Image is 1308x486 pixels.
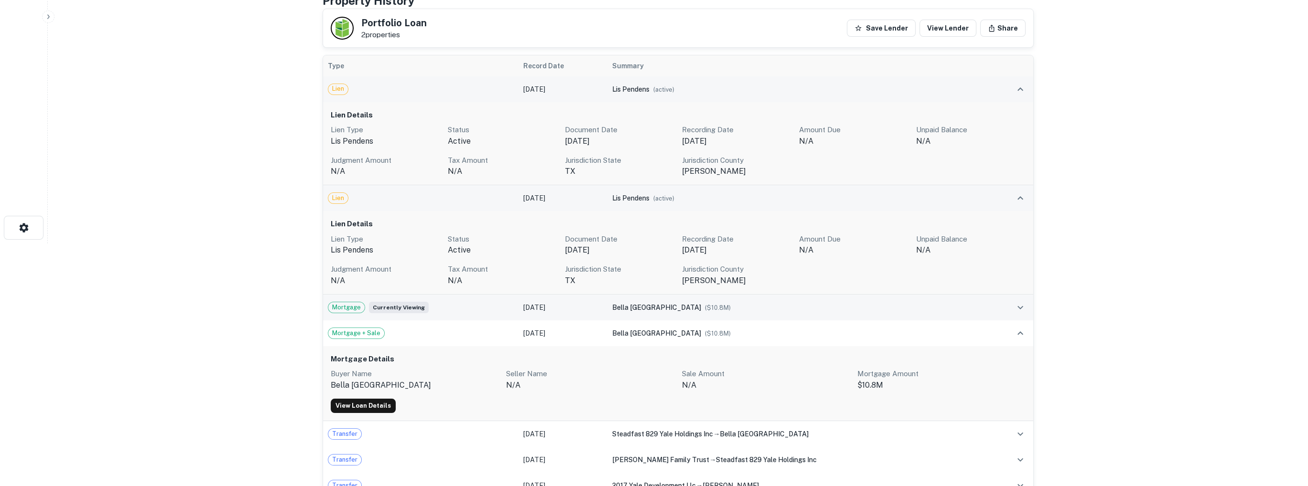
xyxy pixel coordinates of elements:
p: lis pendens [331,244,440,256]
p: N/A [331,275,440,286]
div: → [612,429,982,439]
h6: Lien Details [331,110,1026,121]
td: [DATE] [519,447,607,473]
p: Lien Type [331,233,440,245]
div: → [612,454,982,465]
p: [DATE] [682,136,791,147]
p: Document Date [565,124,674,136]
a: View Loan Details [331,399,396,413]
p: Jurisdiction State [565,155,674,166]
p: Judgment Amount [331,264,440,275]
h6: Mortgage Details [331,354,1026,365]
p: Seller Name [506,368,674,380]
p: Sale Amount [682,368,850,380]
span: Transfer [328,429,361,439]
td: [DATE] [519,320,607,346]
p: Unpaid Balance [916,233,1026,245]
p: Document Date [565,233,674,245]
p: Jurisdiction State [565,264,674,275]
span: [PERSON_NAME] family trust [612,456,709,464]
p: [DATE] [682,244,791,256]
td: [DATE] [519,185,607,211]
p: active [448,244,557,256]
p: Unpaid Balance [916,124,1026,136]
p: Recording Date [682,124,791,136]
span: Mortgage [328,303,365,312]
iframe: Chat Widget [1260,410,1308,455]
p: Buyer Name [331,368,499,380]
p: N/A [916,244,1026,256]
p: Amount Due [799,233,908,245]
p: N/A [448,275,557,286]
span: Currently viewing [369,302,429,313]
p: Status [448,233,557,245]
span: ($ 10.8M ) [705,304,731,311]
p: n/a [506,380,674,391]
span: steadfast 829 yale holdings inc [612,430,713,438]
p: 2 properties [361,31,427,39]
p: [PERSON_NAME] [682,275,791,286]
p: N/A [799,136,908,147]
span: Lien [328,193,348,203]
p: bella [GEOGRAPHIC_DATA] [331,380,499,391]
button: expand row [1012,81,1028,97]
button: Share [980,20,1026,37]
p: Jurisdiction County [682,155,791,166]
p: $10.8M [857,380,1026,391]
th: Record Date [519,55,607,76]
p: Mortgage Amount [857,368,1026,380]
p: Tax Amount [448,155,557,166]
span: bella [GEOGRAPHIC_DATA] [612,329,701,337]
p: Amount Due [799,124,908,136]
p: [PERSON_NAME] [682,166,791,177]
p: Lien Type [331,124,440,136]
span: lis pendens [612,194,649,202]
td: [DATE] [519,295,607,320]
p: Tax Amount [448,264,557,275]
span: steadfast 829 yale holdings inc [716,456,817,464]
button: expand row [1012,452,1028,468]
p: Recording Date [682,233,791,245]
th: Type [323,55,519,76]
button: expand row [1012,299,1028,316]
span: ( active ) [653,86,674,93]
span: Transfer [328,455,361,465]
a: View Lender [919,20,976,37]
button: expand row [1012,426,1028,442]
p: tx [565,166,674,177]
button: expand row [1012,190,1028,206]
span: lis pendens [612,85,649,93]
span: ($ 10.8M ) [705,330,731,337]
p: [DATE] [565,244,674,256]
p: N/A [448,166,557,177]
h5: Portfolio Loan [361,18,427,28]
p: [DATE] [565,136,674,147]
td: [DATE] [519,421,607,447]
button: expand row [1012,325,1028,341]
span: Mortgage + Sale [328,328,384,338]
p: N/A [331,166,440,177]
p: tx [565,275,674,286]
span: ( active ) [653,195,674,202]
span: bella [GEOGRAPHIC_DATA] [720,430,809,438]
h6: Lien Details [331,219,1026,230]
p: Jurisdiction County [682,264,791,275]
p: N/A [799,244,908,256]
p: active [448,136,557,147]
span: bella [GEOGRAPHIC_DATA] [612,304,701,311]
th: Summary [607,55,987,76]
button: Save Lender [847,20,916,37]
p: Judgment Amount [331,155,440,166]
p: lis pendens [331,136,440,147]
td: [DATE] [519,76,607,102]
span: Lien [328,84,348,94]
p: N/A [916,136,1026,147]
p: Status [448,124,557,136]
p: N/A [682,380,850,391]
